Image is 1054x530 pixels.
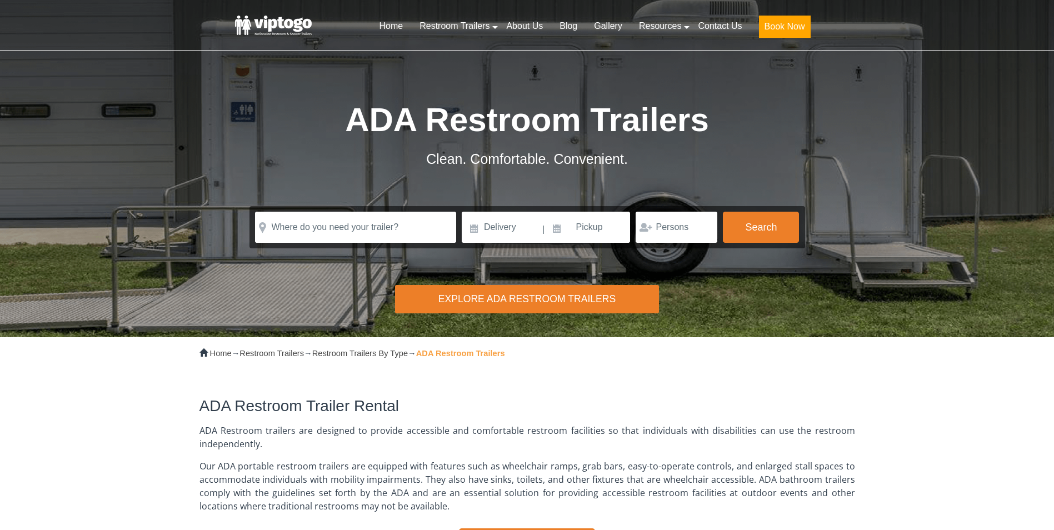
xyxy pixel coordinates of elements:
[395,285,658,313] div: Explore ADA Restroom Trailers
[546,212,631,243] input: Pickup
[751,14,819,44] a: Book Now
[199,424,855,451] p: ADA Restroom trailers are designed to provide accessible and comfortable restroom facilities so t...
[371,14,411,38] a: Home
[759,16,811,38] button: Book Now
[551,14,586,38] a: Blog
[636,212,717,243] input: Persons
[210,349,232,358] a: Home
[723,212,799,243] button: Search
[239,349,304,358] a: Restroom Trailers
[631,14,690,38] a: Resources
[199,398,855,415] h2: ADA Restroom Trailer Rental
[345,101,709,138] span: ADA Restroom Trailers
[542,212,545,247] span: |
[255,212,456,243] input: Where do you need your trailer?
[411,14,498,38] a: Restroom Trailers
[586,14,631,38] a: Gallery
[210,349,505,358] span: → → →
[462,212,541,243] input: Delivery
[416,349,505,358] strong: ADA Restroom Trailers
[426,151,628,167] span: Clean. Comfortable. Convenient.
[498,14,551,38] a: About Us
[199,459,855,513] p: Our ADA portable restroom trailers are equipped with features such as wheelchair ramps, grab bars...
[312,349,408,358] a: Restroom Trailers By Type
[690,14,750,38] a: Contact Us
